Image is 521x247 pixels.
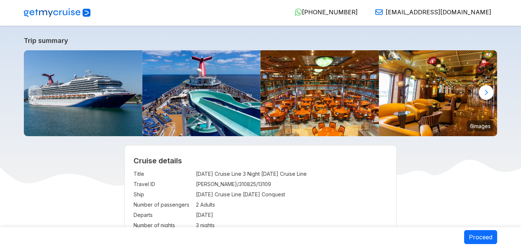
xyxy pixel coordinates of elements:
button: Proceed [464,230,497,244]
td: Title [134,169,192,179]
h2: Cruise details [134,156,388,165]
td: : [192,210,196,220]
small: 6 images [467,120,493,131]
td: : [192,179,196,189]
a: [PHONE_NUMBER] [289,8,358,16]
td: : [192,200,196,210]
span: [EMAIL_ADDRESS][DOMAIN_NAME] [386,8,491,16]
td: 3 nights [196,220,388,230]
td: : [192,169,196,179]
td: : [192,189,196,200]
td: [DATE] Cruise Line 3 Night [DATE] Cruise Line [196,169,388,179]
img: carnivalconquest_impressionistboulevard-03317.jpg [379,50,498,136]
img: carnivalconquest_mia-02931.jpg [24,50,142,136]
td: Travel ID [134,179,192,189]
a: Trip summary [24,37,497,44]
img: carnivalconquest_pooldeck_waterslide-03506.jpg [142,50,261,136]
img: WhatsApp [295,8,302,16]
img: carnivalconquest_renoirdiningroom-03351.jpg [260,50,379,136]
td: Ship [134,189,192,200]
td: : [192,220,196,230]
span: [PHONE_NUMBER] [302,8,358,16]
td: Number of nights [134,220,192,230]
td: [DATE] [196,210,388,220]
td: [PERSON_NAME]/310825/13109 [196,179,388,189]
td: Departs [134,210,192,220]
td: Number of passengers [134,200,192,210]
img: Email [375,8,383,16]
td: [DATE] Cruise Line [DATE] Conquest [196,189,388,200]
td: 2 Adults [196,200,388,210]
a: [EMAIL_ADDRESS][DOMAIN_NAME] [369,8,491,16]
